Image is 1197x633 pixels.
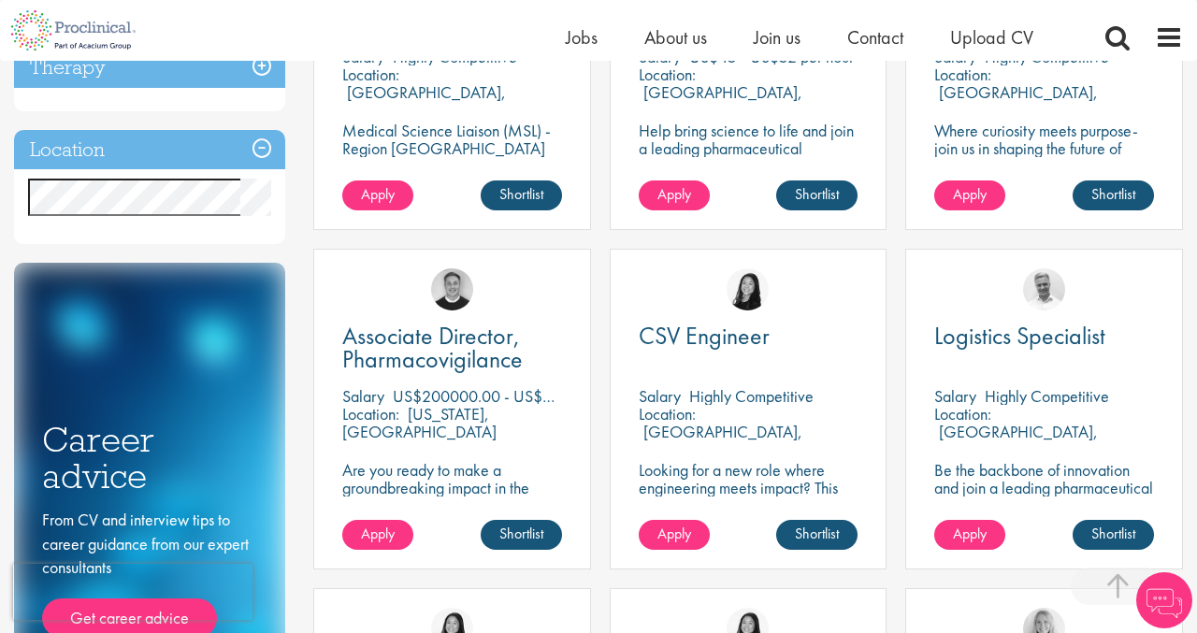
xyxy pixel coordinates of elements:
[934,385,976,407] span: Salary
[639,421,802,460] p: [GEOGRAPHIC_DATA], [GEOGRAPHIC_DATA]
[934,64,991,85] span: Location:
[1073,520,1154,550] a: Shortlist
[342,180,413,210] a: Apply
[934,180,1005,210] a: Apply
[431,268,473,310] img: Bo Forsen
[342,520,413,550] a: Apply
[13,564,252,620] iframe: reCAPTCHA
[953,524,987,543] span: Apply
[727,268,769,310] img: Numhom Sudsok
[934,461,1154,550] p: Be the backbone of innovation and join a leading pharmaceutical company to help keep life-changin...
[639,520,710,550] a: Apply
[566,25,598,50] a: Jobs
[847,25,903,50] a: Contact
[644,25,707,50] a: About us
[1136,572,1192,628] img: Chatbot
[639,180,710,210] a: Apply
[776,180,858,210] a: Shortlist
[361,524,395,543] span: Apply
[342,81,506,121] p: [GEOGRAPHIC_DATA], [GEOGRAPHIC_DATA]
[342,385,384,407] span: Salary
[1073,180,1154,210] a: Shortlist
[342,403,497,442] p: [US_STATE], [GEOGRAPHIC_DATA]
[42,422,257,494] h3: Career advice
[639,385,681,407] span: Salary
[657,184,691,204] span: Apply
[934,320,1105,352] span: Logistics Specialist
[754,25,800,50] a: Join us
[639,64,696,85] span: Location:
[481,520,562,550] a: Shortlist
[985,385,1109,407] p: Highly Competitive
[639,122,858,210] p: Help bring science to life and join a leading pharmaceutical company to play a key role in delive...
[14,48,285,88] h3: Therapy
[953,184,987,204] span: Apply
[481,180,562,210] a: Shortlist
[393,385,691,407] p: US$200000.00 - US$250000.00 per annum
[639,81,802,121] p: [GEOGRAPHIC_DATA], [GEOGRAPHIC_DATA]
[934,324,1154,348] a: Logistics Specialist
[639,403,696,424] span: Location:
[639,324,858,348] a: CSV Engineer
[934,122,1154,175] p: Where curiosity meets purpose-join us in shaping the future of science.
[14,130,285,170] h3: Location
[934,403,991,424] span: Location:
[934,421,1098,460] p: [GEOGRAPHIC_DATA], [GEOGRAPHIC_DATA]
[342,320,523,375] span: Associate Director, Pharmacovigilance
[1023,268,1065,310] img: Joshua Bye
[776,520,858,550] a: Shortlist
[342,461,562,568] p: Are you ready to make a groundbreaking impact in the world of biotechnology? Join a growing compa...
[342,403,399,424] span: Location:
[639,461,858,532] p: Looking for a new role where engineering meets impact? This CSV Engineer role is calling your name!
[689,385,814,407] p: Highly Competitive
[342,122,562,157] p: Medical Science Liaison (MSL) - Region [GEOGRAPHIC_DATA]
[639,320,770,352] span: CSV Engineer
[934,520,1005,550] a: Apply
[342,64,399,85] span: Location:
[342,324,562,371] a: Associate Director, Pharmacovigilance
[934,81,1098,121] p: [GEOGRAPHIC_DATA], [GEOGRAPHIC_DATA]
[950,25,1033,50] a: Upload CV
[361,184,395,204] span: Apply
[657,524,691,543] span: Apply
